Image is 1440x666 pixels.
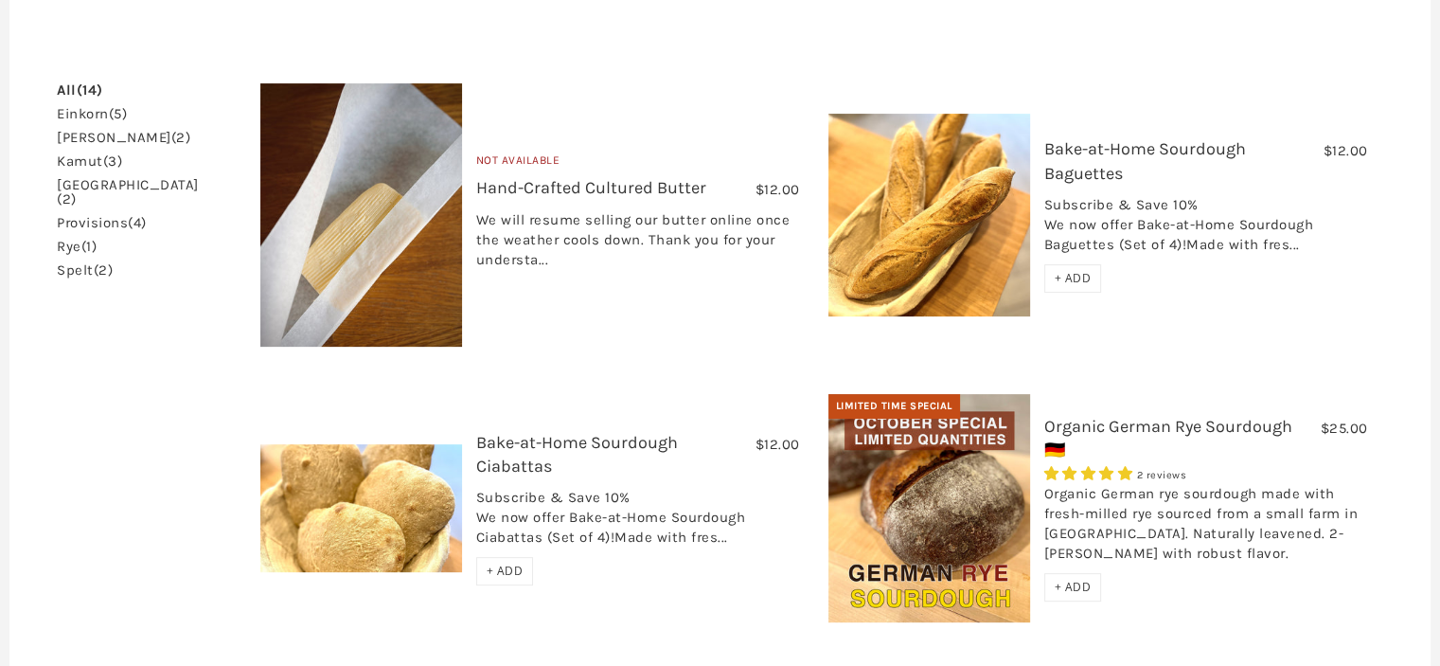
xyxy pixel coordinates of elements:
div: + ADD [476,557,534,585]
a: Organic German Rye Sourdough 🇩🇪 [1044,416,1292,460]
div: Subscribe & Save 10% We now offer Bake-at-Home Sourdough Baguettes (Set of 4)!Made with fres... [1044,195,1368,264]
a: Bake-at-Home Sourdough Ciabattas [476,432,678,477]
div: Subscribe & Save 10% We now offer Bake-at-Home Sourdough Ciabattas (Set of 4)!Made with fres... [476,488,800,557]
span: + ADD [1055,579,1092,595]
img: Bake-at-Home Sourdough Ciabattas [260,444,462,573]
span: (1) [81,238,98,255]
a: provisions(4) [57,216,147,230]
span: 2 reviews [1137,469,1187,481]
a: All(14) [57,83,103,98]
img: Bake-at-Home Sourdough Baguettes [828,114,1030,316]
a: einkorn(5) [57,107,127,121]
span: + ADD [1055,270,1092,286]
span: $12.00 [1324,142,1368,159]
span: (14) [77,81,103,99]
span: (5) [109,105,128,122]
span: (3) [103,153,123,170]
a: Bake-at-Home Sourdough Baguettes [1044,138,1246,183]
a: [GEOGRAPHIC_DATA](2) [57,178,199,207]
span: $25.00 [1321,420,1368,437]
div: We will resume selling our butter online once the weather cools down. Thank you for your understa... [476,210,800,279]
a: [PERSON_NAME](2) [57,131,190,145]
span: 5.00 stars [1044,465,1137,482]
a: rye(1) [57,240,97,254]
span: $12.00 [756,181,800,198]
div: Not Available [476,152,800,177]
div: + ADD [1044,573,1102,602]
span: $12.00 [756,436,800,453]
a: spelt(2) [57,263,113,278]
div: Limited Time Special [828,394,960,419]
img: Organic German Rye Sourdough 🇩🇪 [828,394,1030,621]
span: (2) [171,129,191,146]
span: (4) [128,214,147,231]
div: + ADD [1044,264,1102,293]
span: (2) [94,261,114,279]
span: + ADD [487,563,524,579]
a: kamut(3) [57,154,122,169]
span: (2) [57,190,77,207]
a: Hand-Crafted Cultured Butter [476,177,706,198]
div: Organic German rye sourdough made with fresh-milled rye sourced from a small farm in [GEOGRAPHIC_... [1044,484,1368,573]
img: Hand-Crafted Cultured Butter [260,83,462,347]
